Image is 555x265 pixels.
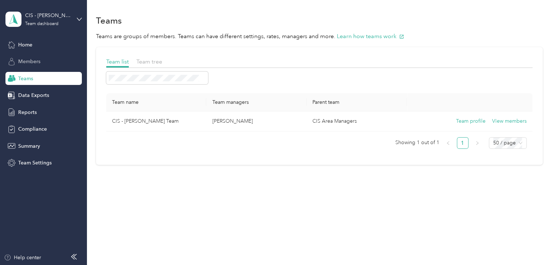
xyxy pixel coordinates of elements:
[471,137,483,149] button: right
[136,58,162,65] span: Team tree
[18,75,33,82] span: Teams
[18,109,37,116] span: Reports
[492,117,527,125] button: View members
[212,117,301,125] p: [PERSON_NAME]
[106,93,207,111] th: Team name
[395,137,439,148] span: Showing 1 out of 1
[493,138,522,148] span: 50 / page
[456,117,486,125] button: Team profile
[25,22,59,26] div: Team dashboard
[307,111,407,131] td: CIS Area Managers
[18,58,40,65] span: Members
[106,58,129,65] span: Team list
[96,32,543,41] p: Teams are groups of members. Teams can have different settings, rates, managers and more.
[18,125,47,133] span: Compliance
[18,142,40,150] span: Summary
[25,12,71,19] div: CIS - [PERSON_NAME] Team
[18,41,32,49] span: Home
[489,137,527,149] div: Page Size
[18,159,52,167] span: Team Settings
[4,254,41,261] button: Help center
[337,32,404,41] button: Learn how teams work
[96,17,122,24] h1: Teams
[206,93,307,111] th: Team managers
[307,93,407,111] th: Parent team
[457,137,468,149] li: 1
[18,91,49,99] span: Data Exports
[457,138,468,148] a: 1
[475,141,479,145] span: right
[471,137,483,149] li: Next Page
[514,224,555,265] iframe: Everlance-gr Chat Button Frame
[106,111,207,131] td: CIS - Karen Scullion Team
[446,141,450,145] span: left
[442,137,454,149] li: Previous Page
[442,137,454,149] button: left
